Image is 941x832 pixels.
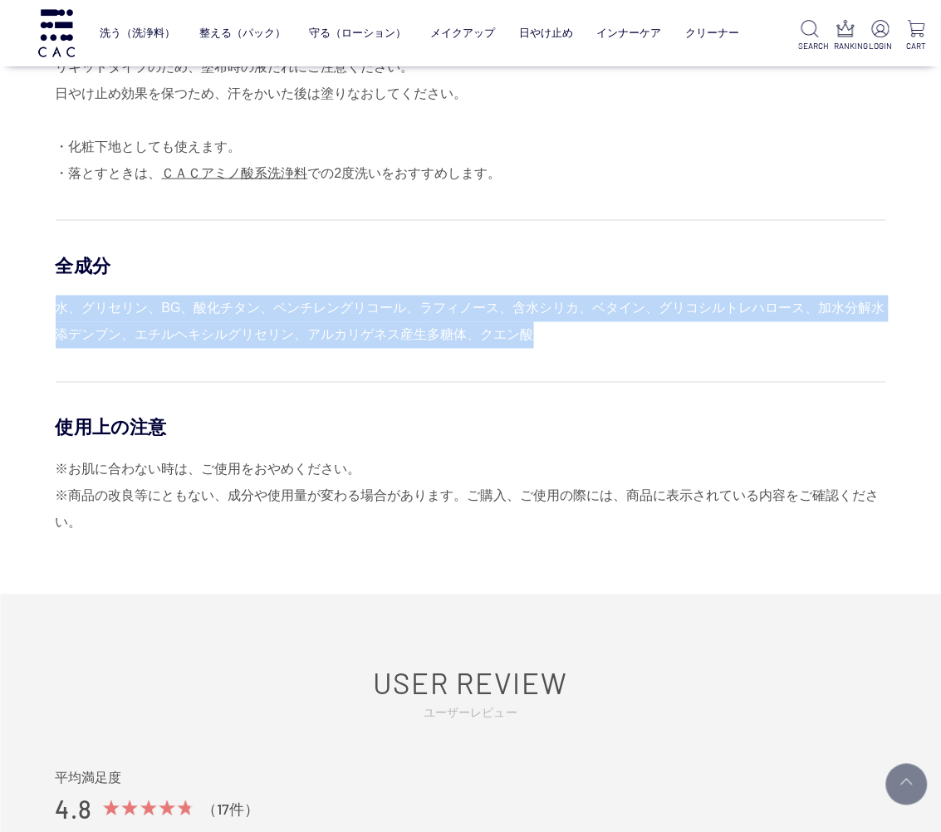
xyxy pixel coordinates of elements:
img: logo [36,9,77,56]
a: USER REVIEWユーザーレビュー [68,666,874,722]
p: RANKING [835,40,857,52]
p: LOGIN [870,40,892,52]
span: 4.8 [56,794,94,827]
p: CART [905,40,928,52]
div: 水、グリセリン、BG、酸化チタン、ペンチレングリコール、ラフィノース、含水シリカ、ベタイン、グリコシルトレハロース、加水分解水添デンブン、エチルヘキシルグリセリン、アルカリゲネス産生多糖体、クエン酸 [56,296,886,349]
a: インナーケア [597,15,662,52]
a: CART [905,20,928,52]
p: SEARCH [799,40,821,52]
a: クリーナー [686,15,740,52]
a: 洗う（洗浄料） [100,15,175,52]
a: SEARCH [799,20,821,52]
div: 使用上の注意 [56,416,886,440]
div: 平均満足度 [56,770,886,787]
a: 日やけ止め [519,15,573,52]
a: 整える（パック） [199,15,286,52]
div: ※お肌に合わない時は、ご使用をおやめください。 ※商品の改良等にともない、成分や使用量が変わる場合があります。ご購入、ご使用の際には、商品に表示されている内容をご確認ください。 [56,457,886,536]
span: ユーザーレビュー [68,706,874,722]
div: 全成分 [56,254,886,278]
a: RANKING [835,20,857,52]
div: （17件） [202,800,259,820]
div: 容器を軽く振ってから適量を手にとり、スキンケアなどで整えたお肌にムラのないようなじませてください。 ※顔への使用の場合、10円硬貨大程度の量が目安です。 リキッドタイプのため、塗布時の液だれにご... [56,1,886,187]
a: ＣＡＣアミノ酸系洗浄料 [162,166,308,180]
a: メイクアップ [430,15,495,52]
a: 守る（ローション） [310,15,407,52]
a: LOGIN [870,20,892,52]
